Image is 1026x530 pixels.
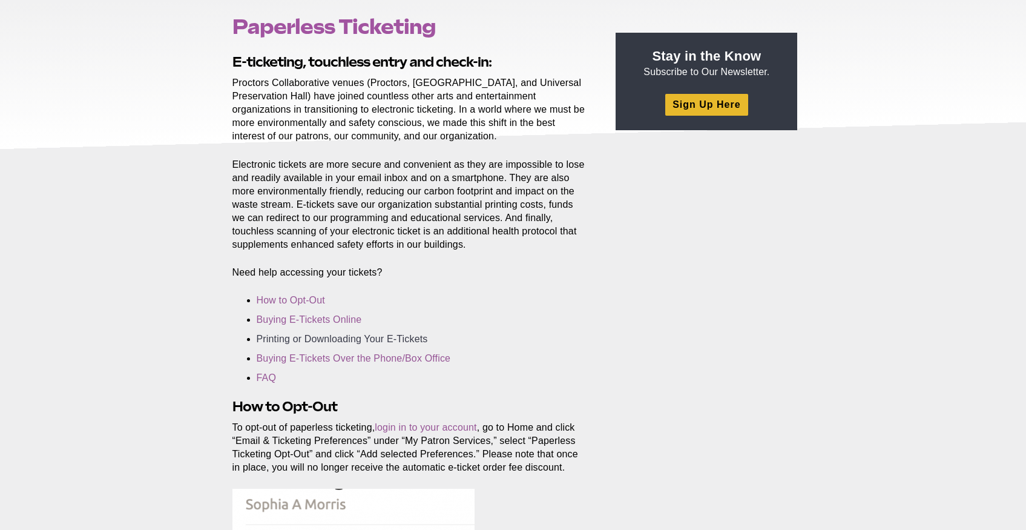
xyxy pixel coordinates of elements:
p: To opt-out of paperless ticketing, , go to Home and click “Email & Ticketing Preferences” under “... [232,421,588,474]
p: Electronic tickets are more secure and convenient as they are impossible to lose and readily avai... [232,158,588,252]
a: Buying E-Tickets Online [257,314,362,325]
a: Sign Up Here [665,94,748,115]
strong: Stay in the Know [653,48,761,64]
p: Proctors Collaborative venues (Proctors, [GEOGRAPHIC_DATA], and Universal Preservation Hall) have... [232,76,588,143]
strong: E-ticketing, touchless entry and check-in: [232,54,492,70]
a: How to Opt-Out [257,295,325,305]
a: login in to your account [375,422,476,432]
p: Need help accessing your tickets? [232,266,588,279]
p: Subscribe to Our Newsletter. [630,47,783,79]
strong: How to Opt-Out [232,399,337,414]
a: FAQ [257,373,277,383]
a: Buying E-Tickets Over the Phone/Box Office [257,353,451,363]
a: Printing or Downloading Your E-Tickets [257,334,428,344]
h1: Paperless Ticketing [232,15,588,38]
